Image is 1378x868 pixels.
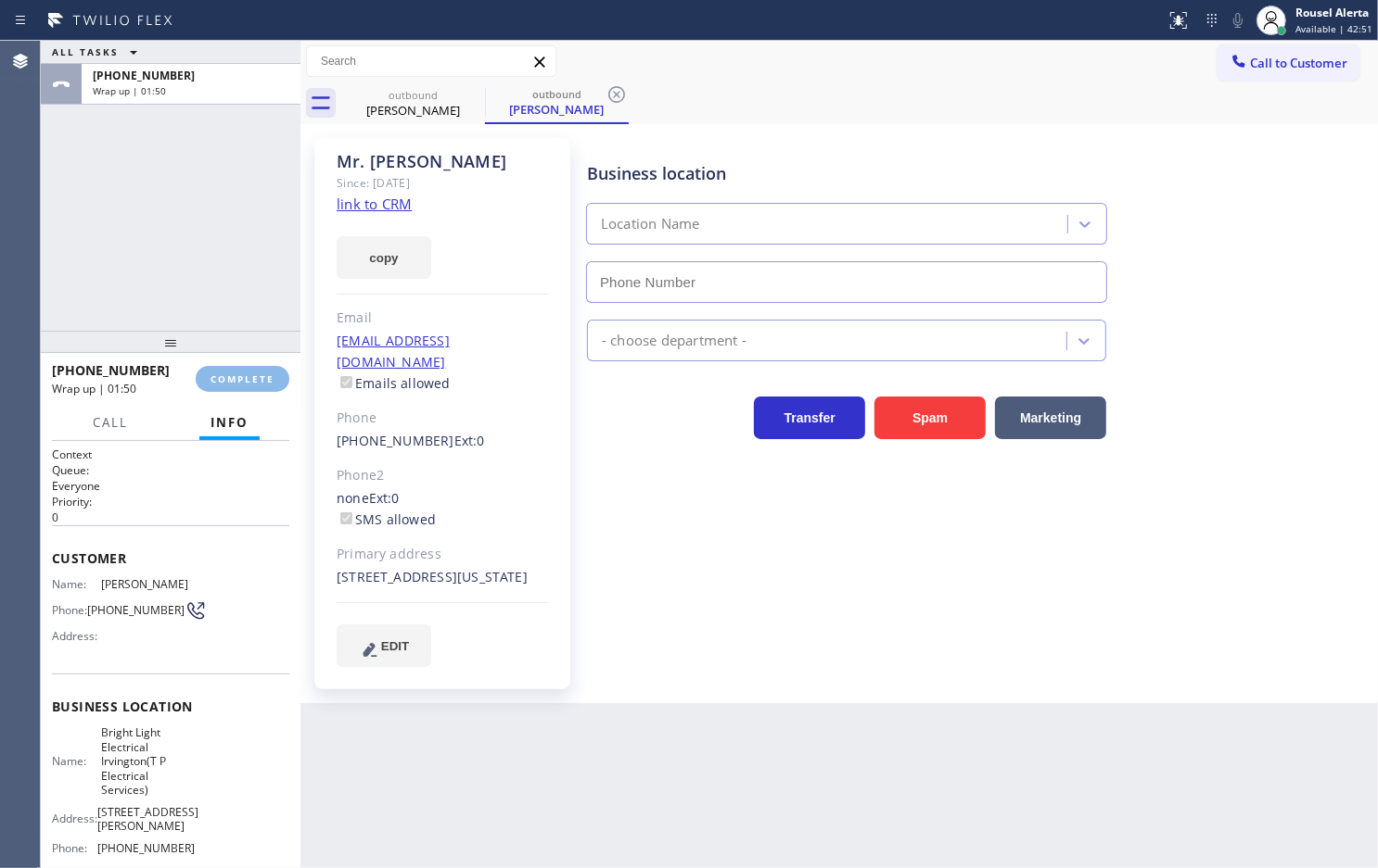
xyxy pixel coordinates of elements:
h1: Context [52,447,289,462]
a: link to CRM [337,195,412,213]
label: Emails allowed [337,374,451,392]
span: Info [211,414,249,431]
span: COMPLETE [211,372,274,385]
div: - choose department - [602,330,746,351]
div: Email [337,308,549,329]
p: 0 [52,509,289,525]
div: Since: [DATE] [337,172,549,194]
div: Phone2 [337,465,549,486]
div: Mr. Thomas [487,82,627,122]
span: ALL TASKS [52,45,119,58]
div: outbound [487,87,627,101]
button: copy [337,236,431,279]
span: Customer [52,549,289,567]
span: Phone: [52,603,87,617]
span: Available | 42:51 [1295,22,1372,35]
span: [STREET_ADDRESS][PERSON_NAME] [97,805,198,834]
a: [EMAIL_ADDRESS][DOMAIN_NAME] [337,332,450,371]
div: [PERSON_NAME] [343,102,483,119]
span: Address: [52,629,101,643]
button: Info [199,405,260,441]
span: [PHONE_NUMBER] [87,603,185,617]
span: Ext: 0 [369,489,400,507]
input: Phone Number [586,261,1107,303]
button: EDIT [337,624,431,667]
span: Name: [52,577,101,591]
span: Wrap up | 01:50 [93,84,166,97]
h2: Priority: [52,494,289,509]
button: Marketing [995,396,1106,439]
button: Spam [874,396,986,439]
span: [PHONE_NUMBER] [97,841,195,855]
div: Business location [587,161,1106,186]
span: Call to Customer [1250,55,1347,71]
div: outbound [343,88,483,102]
span: Call [93,414,128,431]
span: Wrap up | 01:50 [52,381,136,396]
button: COMPLETE [196,366,289,392]
button: Mute [1225,7,1251,33]
button: ALL TASKS [41,41,156,63]
span: EDIT [381,639,409,653]
span: Bright Light Electrical Irvington(T P Electrical Services) [101,725,194,797]
div: Rousel Alerta [1295,5,1372,20]
input: SMS allowed [340,512,352,524]
div: none [337,488,549,531]
div: Mr. [PERSON_NAME] [337,151,549,172]
div: Primary address [337,544,549,565]
span: Address: [52,811,97,825]
div: Mr. Thomas [343,82,483,124]
div: [PERSON_NAME] [487,101,627,118]
button: Call to Customer [1218,45,1359,81]
span: Name: [52,754,101,768]
h2: Queue: [52,462,289,478]
div: [STREET_ADDRESS][US_STATE] [337,567,549,588]
button: Call [82,405,139,441]
input: Emails allowed [340,376,352,388]
span: Ext: 0 [454,432,485,449]
span: [PHONE_NUMBER] [93,68,195,83]
label: SMS allowed [337,510,436,528]
span: Phone: [52,841,97,855]
a: [PHONE_NUMBER] [337,432,454,449]
span: [PHONE_NUMBER] [52,361,170,379]
span: [PERSON_NAME] [101,577,194,591]
div: Location Name [601,214,700,235]
input: Search [307,46,555,76]
span: Business location [52,698,289,715]
div: Phone [337,408,549,429]
p: Everyone [52,478,289,494]
button: Transfer [754,396,865,439]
